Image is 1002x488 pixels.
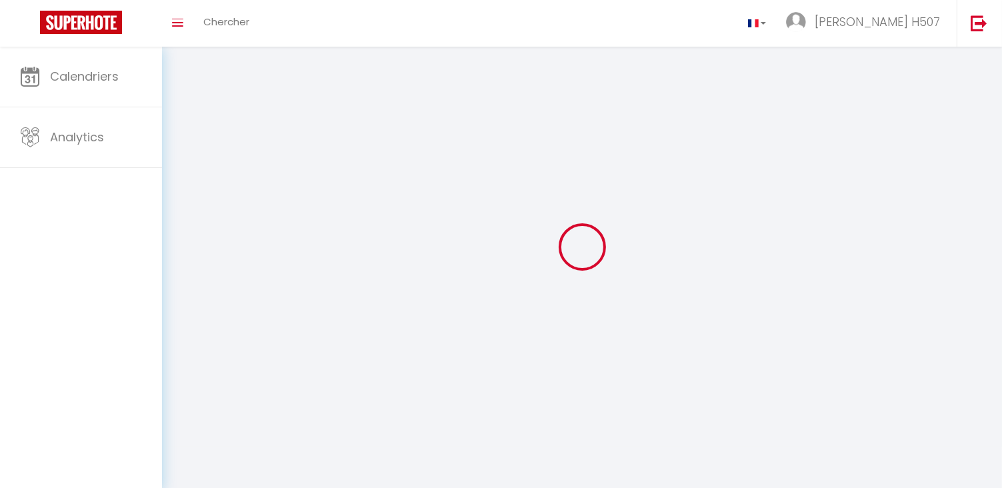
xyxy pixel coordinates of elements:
[50,68,119,85] span: Calendriers
[815,13,940,30] span: [PERSON_NAME] H507
[50,129,104,145] span: Analytics
[971,15,987,31] img: logout
[40,11,122,34] img: Super Booking
[203,15,249,29] span: Chercher
[786,12,806,32] img: ...
[11,5,51,45] button: Ouvrir le widget de chat LiveChat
